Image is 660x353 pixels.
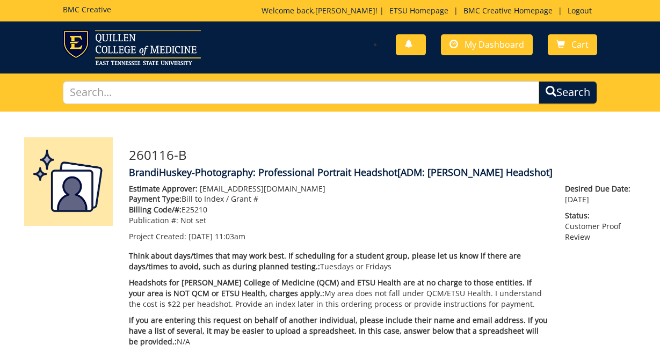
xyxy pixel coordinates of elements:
[188,231,245,241] span: [DATE] 11:03am
[129,167,636,178] h4: BrandiHuskey-Photography: Professional Portrait Headshot
[129,231,186,241] span: Project Created:
[63,81,539,104] input: Search...
[129,315,549,347] p: N/A
[562,5,597,16] a: Logout
[129,315,548,347] span: If you are entering this request on behalf of another individual, please include their name and e...
[129,194,182,204] span: Payment Type:
[315,5,375,16] a: [PERSON_NAME]
[63,5,111,13] h5: BMC Creative
[180,215,206,225] span: Not set
[262,5,597,16] p: Welcome back, ! | | |
[565,183,636,205] p: [DATE]
[571,39,589,50] span: Cart
[129,215,178,225] span: Publication #:
[129,277,549,310] p: My area does not fall under QCM/ETSU Health. I understand the cost is $22 per headshot. Provide a...
[465,39,524,50] span: My Dashboard
[63,30,201,65] img: ETSU logo
[24,137,113,226] img: Product featured image
[441,34,533,55] a: My Dashboard
[129,204,182,215] span: Billing Code/#:
[129,194,549,204] p: Bill to Index / Grant #
[565,210,636,242] p: Customer Proof Review
[129,277,532,298] span: Headshots for [PERSON_NAME] College of Medicine (QCM) and ETSU Health are at no charge to those e...
[539,81,597,104] button: Search
[397,166,553,179] span: [ADM: [PERSON_NAME] Headshot]
[129,148,636,162] h3: 260116-B
[129,251,549,272] p: Tuesdays or Fridays
[565,183,636,194] span: Desired Due Date:
[565,210,636,221] span: Status:
[548,34,597,55] a: Cart
[129,183,198,194] span: Estimate Approver:
[458,5,558,16] a: BMC Creative Homepage
[129,204,549,215] p: E25210
[384,5,454,16] a: ETSU Homepage
[129,251,521,271] span: Think about days/times that may work best. If scheduling for a student group, please let us know ...
[129,183,549,194] p: [EMAIL_ADDRESS][DOMAIN_NAME]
